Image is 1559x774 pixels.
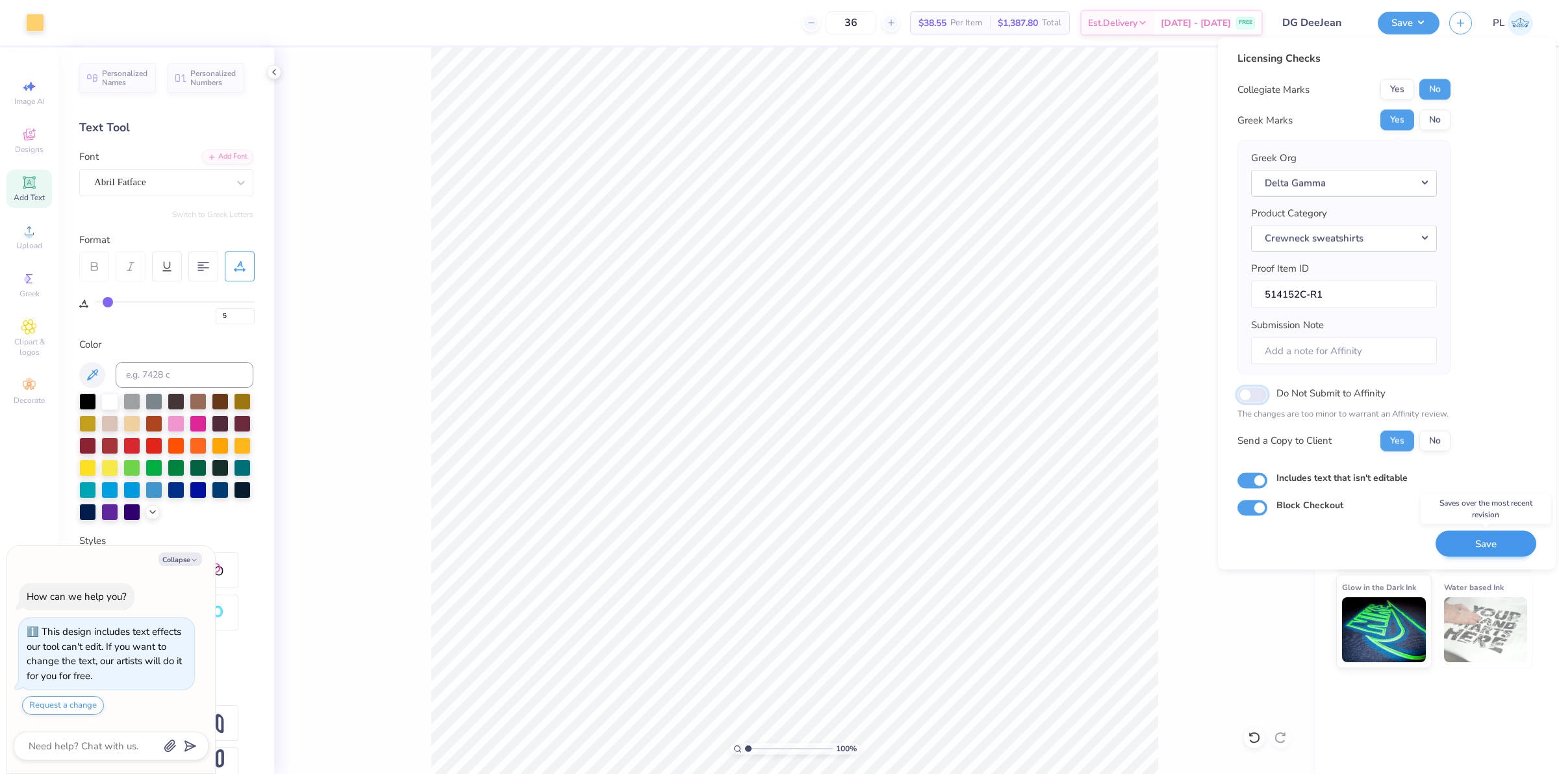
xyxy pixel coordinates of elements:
img: Glow in the Dark Ink [1342,597,1426,662]
span: Decorate [14,395,45,406]
span: Total [1042,16,1061,30]
button: Request a change [22,696,104,715]
button: Crewneck sweatshirts [1251,225,1437,252]
button: Delta Gamma [1251,170,1437,196]
span: Add Text [14,192,45,203]
label: Do Not Submit to Affinity [1276,385,1386,402]
button: No [1419,430,1451,451]
span: Personalized Numbers [190,69,236,87]
label: Font [79,149,99,164]
span: [DATE] - [DATE] [1161,16,1231,30]
div: Send a Copy to Client [1237,433,1332,448]
div: Format [79,233,255,248]
div: Greek Marks [1237,112,1293,127]
span: $38.55 [919,16,946,30]
span: Personalized Names [102,69,148,87]
span: FREE [1239,18,1252,27]
img: Water based Ink [1444,597,1528,662]
div: Add Font [202,149,253,164]
span: 100 % [836,743,857,755]
button: Collapse [158,552,202,566]
span: Glow in the Dark Ink [1342,580,1416,594]
div: Licensing Checks [1237,51,1451,66]
button: Yes [1380,110,1414,131]
div: Color [79,337,253,352]
div: Collegiate Marks [1237,82,1310,97]
button: No [1419,110,1451,131]
input: Add a note for Affinity [1251,337,1437,365]
label: Block Checkout [1276,498,1343,511]
button: Yes [1380,430,1414,451]
a: PL [1493,10,1533,36]
div: This design includes text effects our tool can't edit. If you want to change the text, our artist... [27,625,182,682]
button: Save [1436,530,1536,557]
button: Switch to Greek Letters [172,209,253,220]
span: Designs [15,144,44,155]
input: – – [826,11,876,34]
p: The changes are too minor to warrant an Affinity review. [1237,408,1451,421]
button: Yes [1380,79,1414,100]
span: Water based Ink [1444,580,1504,594]
div: Text Tool [79,119,253,136]
span: Per Item [950,16,982,30]
div: How can we help you? [27,590,127,603]
label: Proof Item ID [1251,261,1309,276]
label: Greek Org [1251,151,1297,166]
span: Clipart & logos [6,337,52,357]
img: Pamela Lois Reyes [1508,10,1533,36]
div: Styles [79,534,253,548]
span: Upload [16,240,42,251]
span: Image AI [14,96,45,107]
span: Greek [19,289,40,299]
label: Product Category [1251,206,1327,221]
div: Saves over the most recent revision [1421,494,1551,524]
label: Submission Note [1251,318,1324,333]
span: PL [1493,16,1504,31]
label: Includes text that isn't editable [1276,471,1408,484]
input: e.g. 7428 c [116,362,253,388]
span: Est. Delivery [1088,16,1137,30]
span: $1,387.80 [998,16,1038,30]
input: Untitled Design [1273,10,1368,36]
button: Save [1378,12,1439,34]
button: No [1419,79,1451,100]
